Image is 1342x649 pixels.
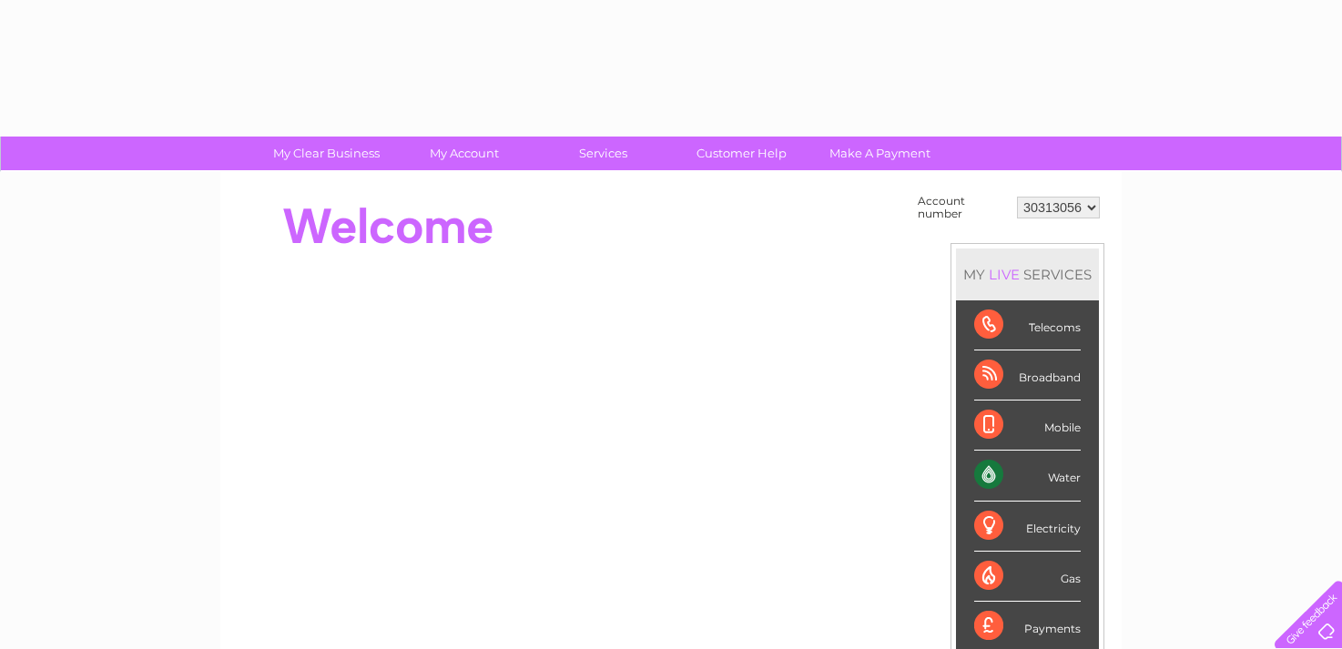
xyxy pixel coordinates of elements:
a: My Account [390,137,540,170]
div: MY SERVICES [956,248,1099,300]
div: Electricity [974,502,1081,552]
a: Make A Payment [805,137,955,170]
a: Customer Help [666,137,817,170]
div: Water [974,451,1081,501]
td: Account number [913,190,1012,225]
div: LIVE [985,266,1023,283]
a: My Clear Business [251,137,402,170]
div: Telecoms [974,300,1081,350]
div: Gas [974,552,1081,602]
div: Broadband [974,350,1081,401]
div: Mobile [974,401,1081,451]
a: Services [528,137,678,170]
